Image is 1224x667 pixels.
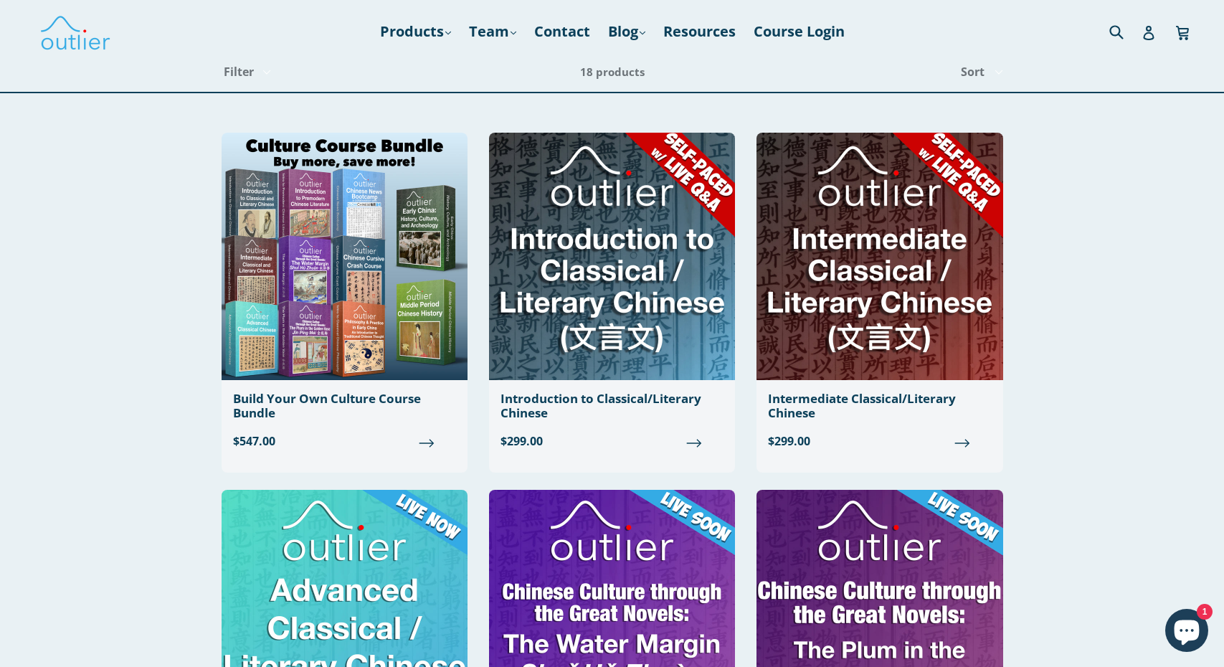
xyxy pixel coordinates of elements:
[462,19,523,44] a: Team
[756,133,1002,461] a: Intermediate Classical/Literary Chinese $299.00
[500,432,724,450] span: $299.00
[601,19,653,44] a: Blog
[373,19,458,44] a: Products
[746,19,852,44] a: Course Login
[768,432,991,450] span: $299.00
[489,133,735,461] a: Introduction to Classical/Literary Chinese $299.00
[527,19,597,44] a: Contact
[233,392,456,421] div: Build Your Own Culture Course Bundle
[1106,16,1145,46] input: Search
[580,65,645,79] span: 18 products
[233,432,456,450] span: $547.00
[756,133,1002,380] img: Intermediate Classical/Literary Chinese
[768,392,991,421] div: Intermediate Classical/Literary Chinese
[1161,609,1213,656] inbox-online-store-chat: Shopify online store chat
[489,133,735,380] img: Introduction to Classical/Literary Chinese
[500,392,724,421] div: Introduction to Classical/Literary Chinese
[222,133,468,380] img: Build Your Own Culture Course Bundle
[656,19,743,44] a: Resources
[222,133,468,461] a: Build Your Own Culture Course Bundle $547.00
[39,11,111,52] img: Outlier Linguistics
